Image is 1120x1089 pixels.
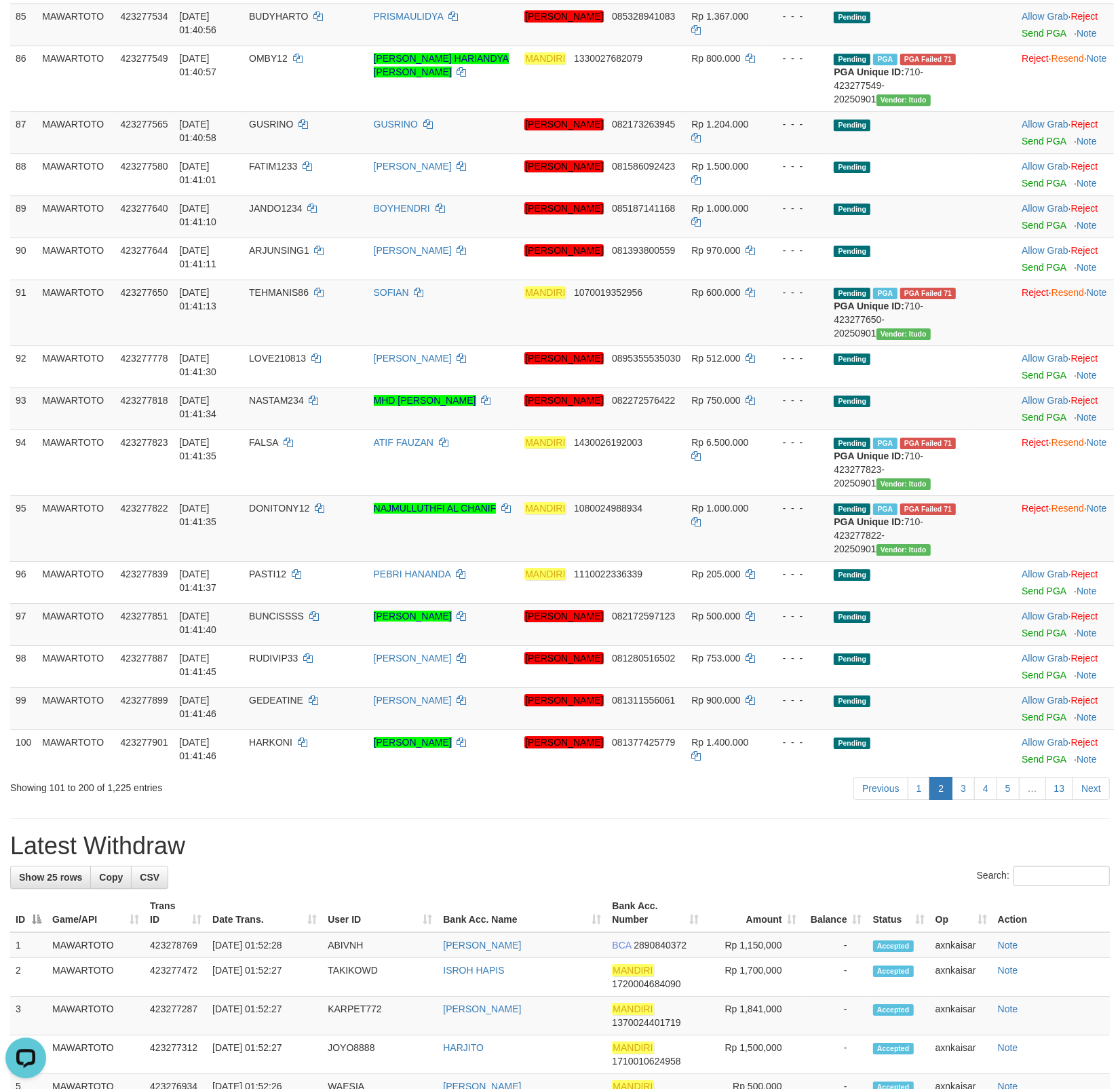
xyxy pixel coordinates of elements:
b: PGA Unique ID: [834,451,904,461]
span: Vendor URL: https://secure6.1velocity.biz [876,544,931,556]
td: MAWARTOTO [37,603,115,645]
em: [PERSON_NAME] [524,610,604,622]
a: Send PGA [1022,136,1066,147]
span: BUNCISSSS [249,611,304,622]
a: Reject [1071,203,1098,214]
em: MANDIRI [524,52,566,64]
td: MAWARTOTO [37,561,115,603]
span: Rp 512.000 [691,353,740,364]
span: Marked by axnkaisar [873,288,897,299]
em: [PERSON_NAME] [524,10,604,22]
a: Note [1077,712,1097,723]
span: [DATE] 01:41:37 [179,569,216,593]
a: Reject [1071,11,1098,22]
span: Copy 0895355535030 to clipboard [612,353,680,364]
a: Copy [90,866,132,889]
a: … [1019,777,1046,800]
a: Resend [1051,287,1084,298]
span: Rp 1.000.000 [691,203,748,214]
span: 423277580 [120,161,168,172]
em: [PERSON_NAME] [524,352,604,364]
td: 99 [10,687,37,729]
span: [DATE] 01:40:56 [179,11,216,35]
a: Reject [1022,503,1049,514]
em: [PERSON_NAME] [524,394,604,406]
td: MAWARTOTO [37,429,115,495]
td: · [1016,603,1114,645]
span: Copy 081393800559 to clipboard [612,245,675,256]
span: Pending [834,569,870,581]
a: [PERSON_NAME] [374,737,452,748]
span: Pending [834,438,870,449]
a: Reject [1071,245,1098,256]
a: Send PGA [1022,178,1066,189]
div: - - - [772,159,824,173]
th: Balance: activate to sort column ascending [803,894,868,932]
th: Status: activate to sort column ascending [868,894,930,932]
span: Rp 1.204.000 [691,119,748,130]
span: Pending [834,503,870,515]
div: - - - [772,609,824,623]
td: 92 [10,345,37,387]
a: Resend [1051,437,1084,448]
a: Resend [1051,53,1084,64]
a: Allow Grab [1022,395,1068,406]
span: PASTI12 [249,569,286,579]
a: Note [998,965,1018,976]
div: - - - [772,117,824,131]
span: · [1022,611,1070,622]
a: Send PGA [1022,586,1066,596]
td: MAWARTOTO [37,280,115,345]
span: Vendor URL: https://secure6.1velocity.biz [876,328,931,340]
span: Rp 6.500.000 [691,437,748,448]
a: Note [1077,262,1097,273]
button: Open LiveChat chat widget [5,5,46,46]
span: Copy 085328941083 to clipboard [612,11,675,22]
span: [DATE] 01:41:11 [179,245,216,269]
span: PGA Error [900,503,957,515]
span: 423277823 [120,437,168,448]
td: 93 [10,387,37,429]
td: 95 [10,495,37,561]
a: NAJMULLUTHFI AL CHANIF [374,503,497,514]
em: [PERSON_NAME] [524,160,604,172]
a: Allow Grab [1022,569,1068,579]
a: Note [1077,220,1097,231]
th: Game/API: activate to sort column ascending [47,894,144,932]
em: [PERSON_NAME] [524,118,604,130]
span: Pending [834,54,870,65]
span: · [1022,569,1070,579]
span: Rp 600.000 [691,287,740,298]
td: MAWARTOTO [37,153,115,195]
a: 3 [952,777,975,800]
a: Send PGA [1022,712,1066,723]
a: Previous [853,777,908,800]
span: Copy 1330027682079 to clipboard [574,53,642,64]
span: [DATE] 01:41:10 [179,203,216,227]
th: Trans ID: activate to sort column ascending [144,894,207,932]
em: [PERSON_NAME] [524,244,604,256]
a: Send PGA [1022,670,1066,681]
em: [PERSON_NAME] [524,652,604,664]
span: OMBY12 [249,53,288,64]
a: Note [1087,53,1107,64]
td: · [1016,3,1114,45]
a: Allow Grab [1022,119,1068,130]
span: CSV [140,872,159,883]
a: ATIF FAUZAN [374,437,433,448]
span: Copy 082173263945 to clipboard [612,119,675,130]
span: Rp 800.000 [691,53,740,64]
span: Vendor URL: https://secure6.1velocity.biz [876,478,931,490]
a: GUSRINO [374,119,418,130]
td: 710-423277823-20250901 [828,429,969,495]
span: Copy 081280516502 to clipboard [612,653,675,664]
span: [DATE] 01:41:34 [179,395,216,419]
td: 710-423277822-20250901 [828,495,969,561]
a: Reject [1071,653,1098,664]
span: 423277887 [120,653,168,664]
span: 423277839 [120,569,168,579]
a: Allow Grab [1022,203,1068,214]
span: · [1022,353,1070,364]
a: [PERSON_NAME] HARIANDYA [PERSON_NAME] [374,53,509,77]
span: Copy 1430026192003 to clipboard [574,437,642,448]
